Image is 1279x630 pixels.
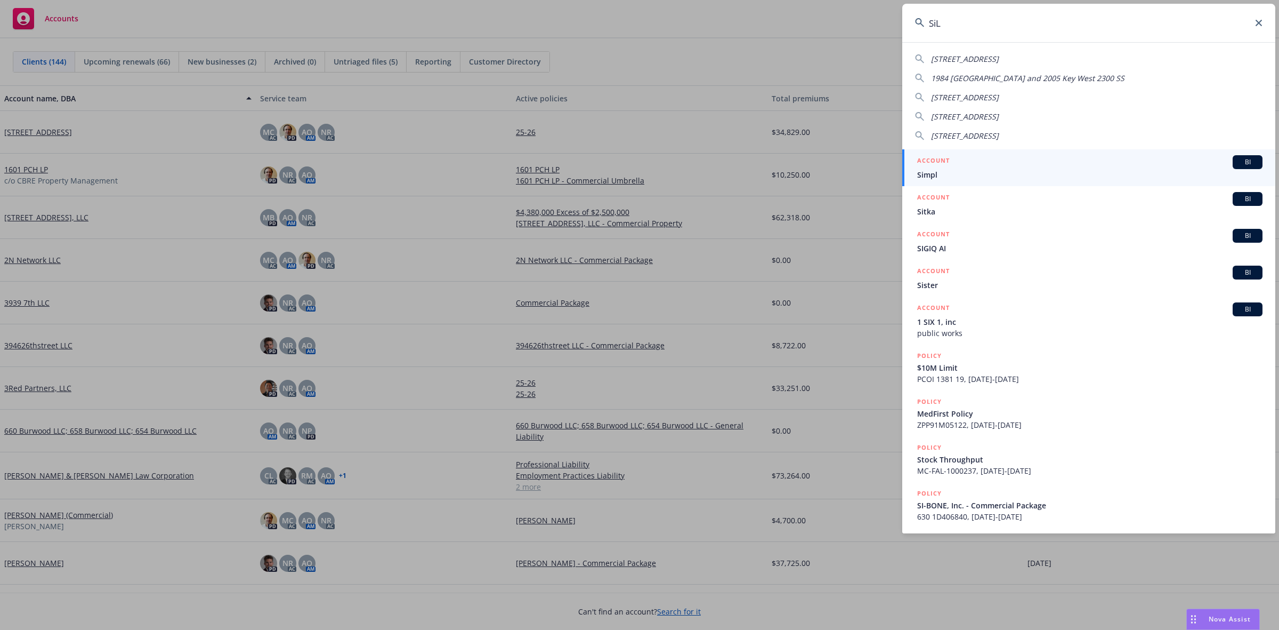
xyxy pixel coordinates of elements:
[1237,231,1258,241] span: BI
[1187,609,1200,629] div: Drag to move
[902,223,1275,260] a: ACCOUNTBISIGIQ AI
[902,297,1275,345] a: ACCOUNTBI1 SIX 1, incpublic works
[917,192,950,205] h5: ACCOUNT
[917,350,942,361] h5: POLICY
[917,169,1262,180] span: Simpl
[917,229,950,242] h5: ACCOUNT
[1186,609,1260,630] button: Nova Assist
[902,149,1275,186] a: ACCOUNTBISimpl
[902,4,1275,42] input: Search...
[917,266,950,278] h5: ACCOUNT
[931,111,999,122] span: [STREET_ADDRESS]
[917,465,1262,476] span: MC-FAL-1000237, [DATE]-[DATE]
[1237,194,1258,204] span: BI
[917,206,1262,217] span: Sitka
[931,131,999,141] span: [STREET_ADDRESS]
[917,442,942,453] h5: POLICY
[917,419,1262,430] span: ZPP91M05122, [DATE]-[DATE]
[917,396,942,407] h5: POLICY
[1209,615,1251,624] span: Nova Assist
[902,436,1275,482] a: POLICYStock ThroughputMC-FAL-1000237, [DATE]-[DATE]
[917,155,950,168] h5: ACCOUNT
[902,390,1275,436] a: POLICYMedFirst PolicyZPP91M05122, [DATE]-[DATE]
[931,92,999,102] span: [STREET_ADDRESS]
[917,243,1262,254] span: SIGIQ AI
[902,345,1275,390] a: POLICY$10M LimitPCOI 1381 19, [DATE]-[DATE]
[931,54,999,64] span: [STREET_ADDRESS]
[917,328,1262,339] span: public works
[902,260,1275,297] a: ACCOUNTBISister
[917,280,1262,291] span: Sister
[917,362,1262,373] span: $10M Limit
[917,500,1262,511] span: SI-BONE, Inc. - Commercial Package
[931,73,1124,83] span: 1984 [GEOGRAPHIC_DATA] and 2005 Key West 2300 SS
[1237,268,1258,277] span: BI
[1237,305,1258,314] span: BI
[917,316,1262,328] span: 1 SIX 1, inc
[917,408,1262,419] span: MedFirst Policy
[917,488,942,499] h5: POLICY
[1237,157,1258,167] span: BI
[917,454,1262,465] span: Stock Throughput
[902,482,1275,528] a: POLICYSI-BONE, Inc. - Commercial Package630 1D406840, [DATE]-[DATE]
[917,373,1262,385] span: PCOI 1381 19, [DATE]-[DATE]
[917,302,950,315] h5: ACCOUNT
[902,186,1275,223] a: ACCOUNTBISitka
[917,511,1262,522] span: 630 1D406840, [DATE]-[DATE]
